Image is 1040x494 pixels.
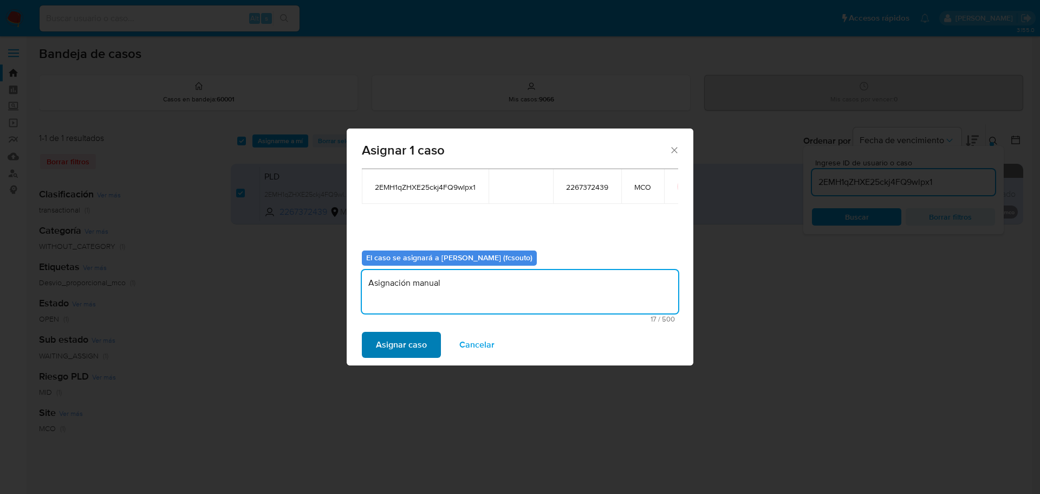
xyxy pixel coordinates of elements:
[362,332,441,358] button: Asignar caso
[634,182,651,192] span: MCO
[459,333,495,357] span: Cancelar
[347,129,693,365] div: assign-modal
[677,180,690,193] button: icon-button
[669,145,679,155] button: Cerrar ventana
[365,316,675,323] span: Máximo 500 caracteres
[362,144,669,157] span: Asignar 1 caso
[366,252,532,263] b: El caso se asignará a [PERSON_NAME] (fcsouto)
[566,182,608,192] span: 2267372439
[445,332,509,358] button: Cancelar
[375,182,476,192] span: 2EMH1qZHXE25ckj4FQ9wlpx1
[362,270,678,313] textarea: Asignación manual
[376,333,427,357] span: Asignar caso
